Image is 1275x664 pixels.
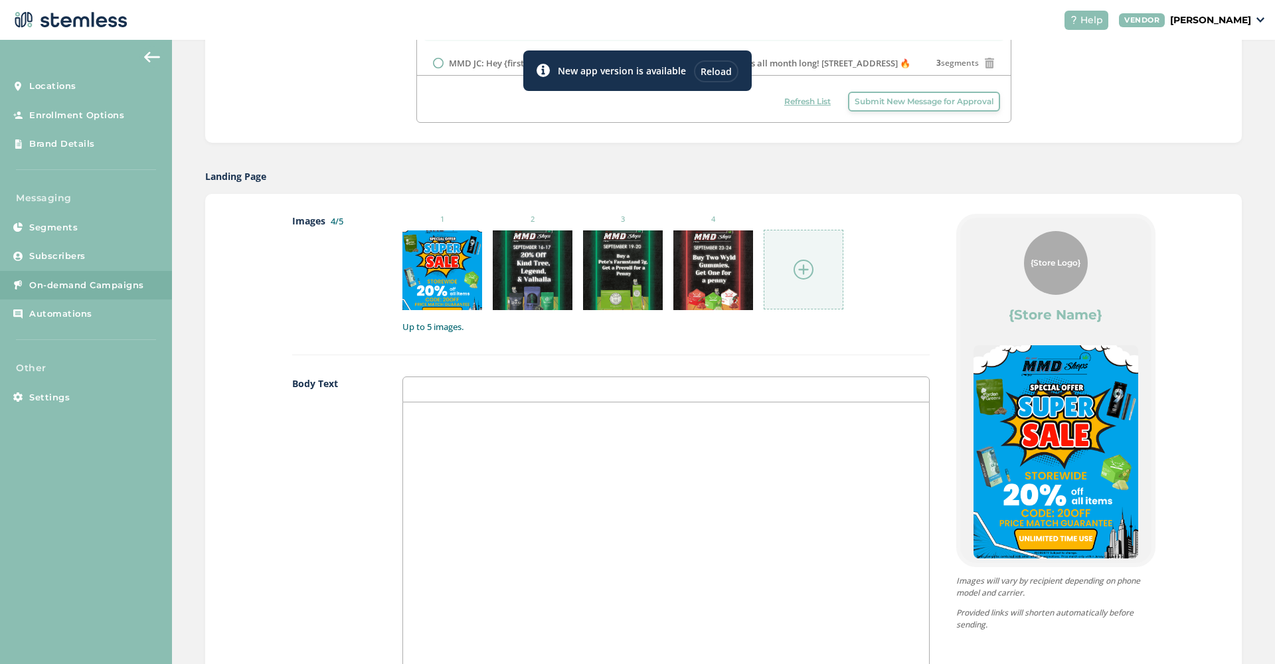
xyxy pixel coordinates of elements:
[29,279,144,292] span: On-demand Campaigns
[1080,13,1103,27] span: Help
[1119,13,1165,27] div: VENDOR
[848,92,1000,112] button: Submit New Message for Approval
[1256,17,1264,23] img: icon_down-arrow-small-66adaf34.svg
[29,137,95,151] span: Brand Details
[956,575,1155,599] p: Images will vary by recipient depending on phone model and carrier.
[1209,600,1275,664] iframe: Chat Widget
[794,260,813,280] img: icon-circle-plus-45441306.svg
[29,109,124,122] span: Enrollment Options
[11,7,127,33] img: logo-dark-0685b13c.svg
[778,92,837,112] button: Refresh List
[1170,13,1251,27] p: [PERSON_NAME]
[29,250,86,263] span: Subscribers
[694,60,738,82] div: Reload
[1031,257,1080,269] span: {Store Logo}
[292,214,377,333] label: Images
[29,307,92,321] span: Automations
[29,80,76,93] span: Locations
[583,230,663,310] img: PROPf65QAAAABJRU5ErkJggg==
[673,214,753,225] small: 4
[558,64,686,78] label: New app version is available
[29,391,70,404] span: Settings
[936,57,979,69] span: segments
[205,169,266,183] label: Landing Page
[855,96,993,108] span: Submit New Message for Approval
[29,221,78,234] span: Segments
[331,215,343,227] label: 4/5
[1070,16,1078,24] img: icon-help-white-03924b79.svg
[673,230,753,310] img: fkPdlbvlrF62MoAAAAASUVORK5CYII=
[1009,305,1102,324] label: {Store Name}
[402,230,482,310] img: uylE8ZrthdAAAAABJRU5ErkJggg==
[449,57,910,70] label: MMD JC: Hey {first_name}! BOGO deals and up to 30% OFF featured brands all month long! [STREET_AD...
[402,321,929,334] label: Up to 5 images.
[493,214,572,225] small: 2
[144,52,160,62] img: icon-arrow-back-accent-c549486e.svg
[493,230,572,310] img: J+E9MyBKRWwAAAABJRU5ErkJggg==
[956,607,1155,631] p: Provided links will shorten automatically before sending.
[537,64,550,77] img: icon-toast-info-b13014a2.svg
[402,214,482,225] small: 1
[936,57,941,68] strong: 3
[583,214,663,225] small: 3
[974,345,1138,558] img: uylE8ZrthdAAAAABJRU5ErkJggg==
[784,96,831,108] span: Refresh List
